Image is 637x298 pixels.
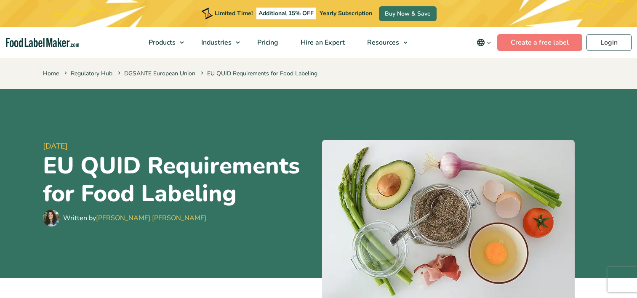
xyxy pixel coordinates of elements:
[256,8,316,19] span: Additional 15% OFF
[215,9,253,17] span: Limited Time!
[255,38,279,47] span: Pricing
[379,6,437,21] a: Buy Now & Save
[586,34,632,51] a: Login
[199,69,317,77] span: EU QUID Requirements for Food Labeling
[124,69,195,77] a: DGSANTE European Union
[138,27,188,58] a: Products
[365,38,400,47] span: Resources
[146,38,176,47] span: Products
[320,9,372,17] span: Yearly Subscription
[63,213,206,223] div: Written by
[71,69,112,77] a: Regulatory Hub
[43,69,59,77] a: Home
[43,210,60,226] img: Maria Abi Hanna - Food Label Maker
[298,38,346,47] span: Hire an Expert
[290,27,354,58] a: Hire an Expert
[43,141,315,152] span: [DATE]
[497,34,582,51] a: Create a free label
[356,27,412,58] a: Resources
[96,213,206,223] a: [PERSON_NAME] [PERSON_NAME]
[246,27,288,58] a: Pricing
[43,152,315,208] h1: EU QUID Requirements for Food Labeling
[199,38,232,47] span: Industries
[190,27,244,58] a: Industries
